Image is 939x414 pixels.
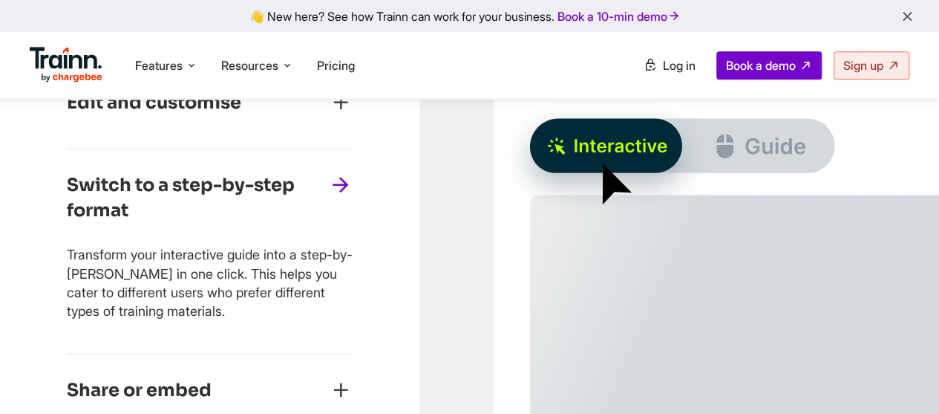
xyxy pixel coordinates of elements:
img: Trainn Logo [30,47,102,83]
span: Features [135,57,183,74]
a: Pricing [317,58,355,73]
div: 👋 New here? See how Trainn can work for your business. [9,9,930,23]
span: Book a demo [726,58,796,73]
h3: Share or embed [67,378,212,404]
p: Transform your interactive guide into a step-by-[PERSON_NAME] in one click. This helps you cater ... [67,245,353,320]
span: Sign up [843,58,883,73]
span: Log in [663,58,696,73]
a: Log in [635,52,704,79]
a: Sign up [834,51,909,80]
a: Book a 10-min demo [554,6,684,27]
h3: Switch to a step-by-step format [67,173,329,223]
a: Book a demo [716,51,822,80]
span: Resources [221,57,278,74]
iframe: Chat Widget [865,343,939,414]
h3: Edit and customise [67,91,241,116]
